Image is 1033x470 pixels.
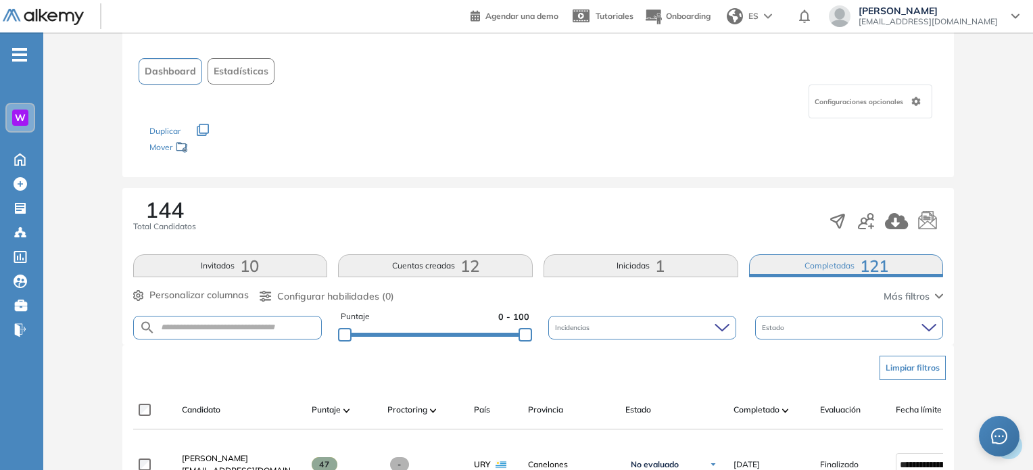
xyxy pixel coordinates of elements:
[182,453,248,463] span: [PERSON_NAME]
[859,16,998,27] span: [EMAIL_ADDRESS][DOMAIN_NAME]
[666,11,711,21] span: Onboarding
[496,461,506,469] img: URY
[644,2,711,31] button: Onboarding
[498,310,529,323] span: 0 - 100
[139,319,155,336] img: SEARCH_ALT
[555,323,592,333] span: Incidencias
[341,310,370,323] span: Puntaje
[991,428,1007,444] span: message
[755,316,943,339] div: Estado
[133,220,196,233] span: Total Candidatos
[625,404,651,416] span: Estado
[734,404,779,416] span: Completado
[548,316,736,339] div: Incidencias
[208,58,274,85] button: Estadísticas
[277,289,394,304] span: Configurar habilidades (0)
[145,64,196,78] span: Dashboard
[149,288,249,302] span: Personalizar columnas
[820,404,861,416] span: Evaluación
[884,289,930,304] span: Más filtros
[182,452,301,465] a: [PERSON_NAME]
[182,404,220,416] span: Candidato
[15,112,26,123] span: W
[133,288,249,302] button: Personalizar columnas
[214,64,268,78] span: Estadísticas
[749,254,944,277] button: Completadas121
[387,404,427,416] span: Proctoring
[312,404,341,416] span: Puntaje
[896,404,942,416] span: Fecha límite
[149,136,285,161] div: Mover
[139,58,202,85] button: Dashboard
[528,404,563,416] span: Provincia
[764,14,772,19] img: arrow
[859,5,998,16] span: [PERSON_NAME]
[596,11,633,21] span: Tutoriales
[544,254,738,277] button: Iniciadas1
[133,254,328,277] button: Invitados10
[709,461,717,469] img: Ícono de flecha
[485,11,558,21] span: Agendar una demo
[762,323,787,333] span: Estado
[815,97,906,107] span: Configuraciones opcionales
[3,9,84,26] img: Logo
[809,85,932,118] div: Configuraciones opcionales
[430,408,437,413] img: [missing "en.ARROW_ALT" translation]
[260,289,394,304] button: Configurar habilidades (0)
[343,408,350,413] img: [missing "en.ARROW_ALT" translation]
[149,126,181,136] span: Duplicar
[748,10,759,22] span: ES
[145,199,184,220] span: 144
[782,408,789,413] img: [missing "en.ARROW_ALT" translation]
[880,356,946,380] button: Limpiar filtros
[471,7,558,23] a: Agendar una demo
[338,254,533,277] button: Cuentas creadas12
[631,459,679,470] span: No evaluado
[884,289,943,304] button: Más filtros
[727,8,743,24] img: world
[474,404,490,416] span: País
[12,53,27,56] i: -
